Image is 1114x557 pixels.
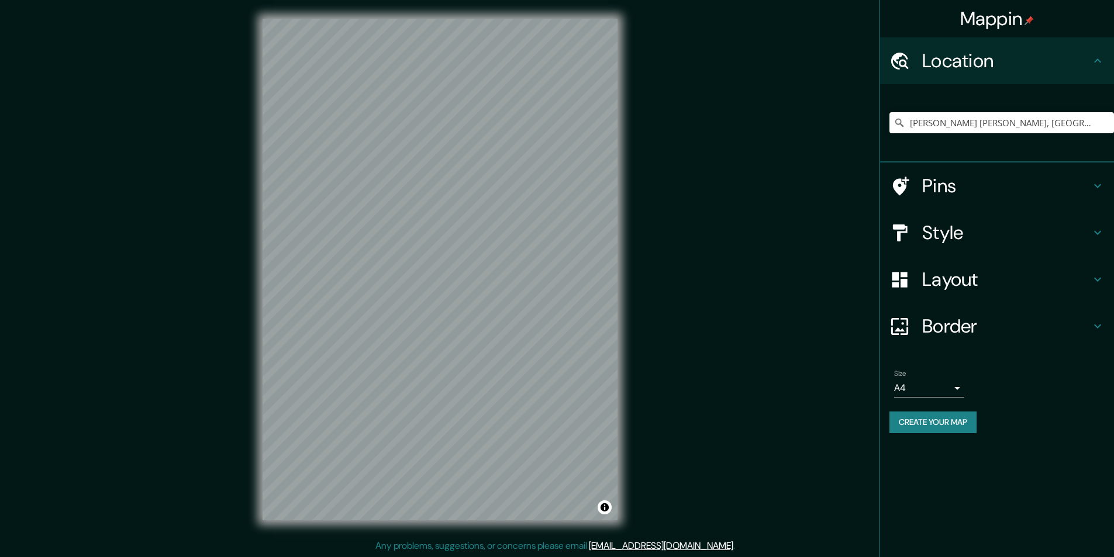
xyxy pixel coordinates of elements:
[263,19,618,520] canvas: Map
[960,7,1034,30] h4: Mappin
[922,314,1091,338] h4: Border
[589,539,733,552] a: [EMAIL_ADDRESS][DOMAIN_NAME]
[880,209,1114,256] div: Style
[922,268,1091,291] h4: Layout
[889,411,977,433] button: Create your map
[922,174,1091,198] h4: Pins
[375,539,735,553] p: Any problems, suggestions, or concerns please email .
[894,379,964,397] div: A4
[1025,16,1034,25] img: pin-icon.png
[880,162,1114,209] div: Pins
[889,112,1114,133] input: Pick your city or area
[737,539,739,553] div: .
[880,37,1114,84] div: Location
[880,303,1114,350] div: Border
[1010,511,1101,544] iframe: Help widget launcher
[598,500,612,514] button: Toggle attribution
[922,49,1091,72] h4: Location
[894,369,906,379] label: Size
[880,256,1114,303] div: Layout
[735,539,737,553] div: .
[922,221,1091,244] h4: Style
